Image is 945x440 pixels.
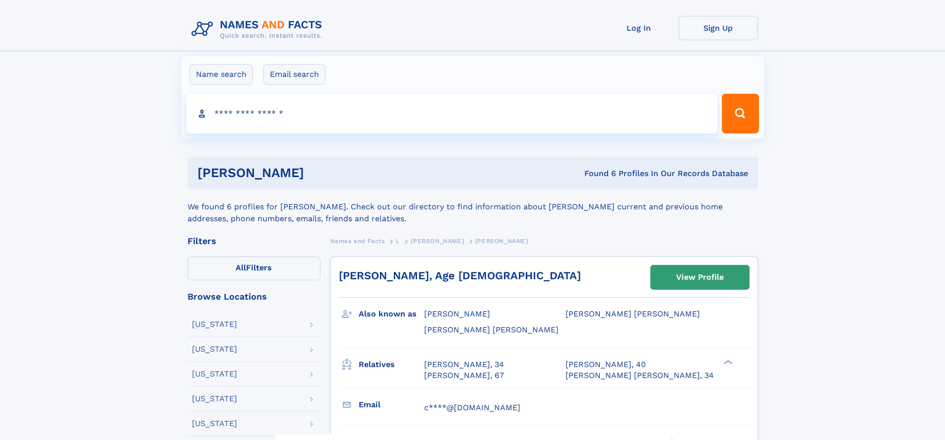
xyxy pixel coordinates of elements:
input: search input [187,94,718,133]
label: Email search [263,64,325,85]
h3: Relatives [359,356,424,373]
div: Browse Locations [188,292,320,301]
a: [PERSON_NAME], 67 [424,370,504,381]
span: [PERSON_NAME] [PERSON_NAME] [424,325,559,334]
label: Name search [189,64,253,85]
a: [PERSON_NAME], 34 [424,359,504,370]
button: Search Button [722,94,758,133]
h3: Email [359,396,424,413]
div: Found 6 Profiles In Our Records Database [444,168,748,179]
a: [PERSON_NAME] [411,235,464,247]
a: [PERSON_NAME], Age [DEMOGRAPHIC_DATA] [339,269,581,282]
div: [US_STATE] [192,395,237,403]
a: View Profile [651,265,749,289]
div: [US_STATE] [192,420,237,428]
div: [US_STATE] [192,370,237,378]
span: [PERSON_NAME] [PERSON_NAME] [566,309,700,318]
a: Log In [599,16,679,40]
span: [PERSON_NAME] [424,309,490,318]
h1: [PERSON_NAME] [197,167,444,179]
a: Names and Facts [330,235,385,247]
a: [PERSON_NAME], 40 [566,359,646,370]
span: L [396,238,400,245]
a: [PERSON_NAME] [PERSON_NAME], 34 [566,370,714,381]
label: Filters [188,256,320,280]
div: Filters [188,237,320,246]
div: View Profile [676,266,724,289]
span: [PERSON_NAME] [411,238,464,245]
div: We found 6 profiles for [PERSON_NAME]. Check out our directory to find information about [PERSON_... [188,189,758,225]
div: [US_STATE] [192,345,237,353]
div: ❯ [721,359,733,365]
div: [US_STATE] [192,320,237,328]
a: L [396,235,400,247]
h3: Also known as [359,306,424,322]
a: Sign Up [679,16,758,40]
span: [PERSON_NAME] [475,238,528,245]
span: All [236,263,246,272]
img: Logo Names and Facts [188,16,330,43]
